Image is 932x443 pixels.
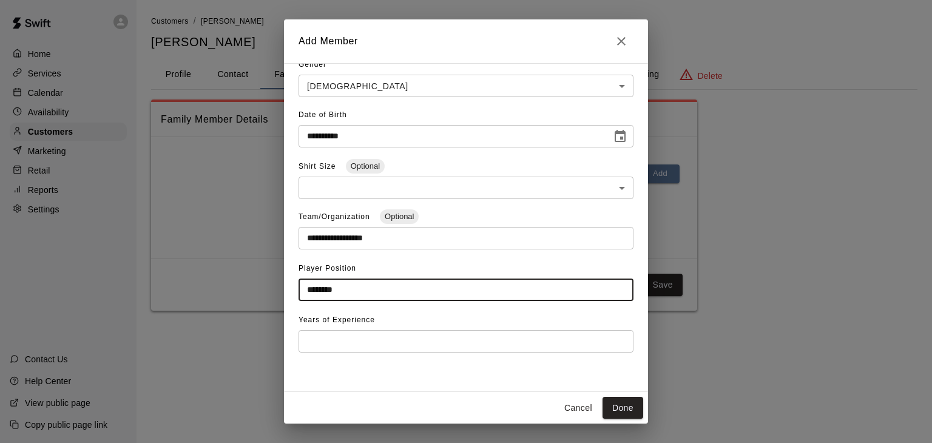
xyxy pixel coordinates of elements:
[299,212,373,221] span: Team/Organization
[299,316,375,324] span: Years of Experience
[559,397,598,419] button: Cancel
[299,60,326,69] span: Gender
[284,19,648,63] h2: Add Member
[299,162,339,171] span: Shirt Size
[299,75,633,97] div: [DEMOGRAPHIC_DATA]
[346,161,385,171] span: Optional
[299,110,347,119] span: Date of Birth
[299,264,356,272] span: Player Position
[603,397,643,419] button: Done
[609,29,633,53] button: Close
[380,212,419,221] span: Optional
[608,124,632,149] button: Choose date, selected date is Dec 3, 2014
